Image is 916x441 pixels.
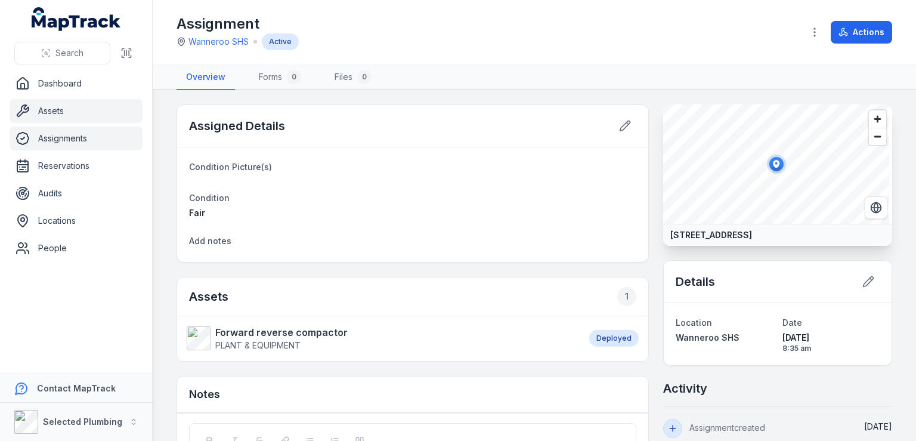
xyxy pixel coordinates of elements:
div: 0 [357,70,372,84]
a: Overview [177,65,235,90]
span: 8:35 am [782,344,880,353]
time: 5/8/2025, 8:35:57 AM [864,421,892,431]
canvas: Map [663,104,889,224]
h2: Assigned Details [189,118,285,134]
span: Fair [189,208,205,218]
strong: Selected Plumbing [43,417,122,427]
h1: Assignment [177,14,299,33]
span: Add notes [189,236,231,246]
span: Search [55,47,83,59]
button: Actions [831,21,892,44]
a: Assignments [10,127,143,150]
strong: Contact MapTrack [37,383,116,393]
a: MapTrack [32,7,121,31]
span: Location [676,317,712,328]
span: Assignment created [689,423,765,433]
span: Condition Picture(s) [189,162,272,172]
h3: Notes [189,386,220,403]
h2: Activity [663,380,707,397]
span: [DATE] [782,332,880,344]
a: People [10,236,143,260]
span: PLANT & EQUIPMENT [215,340,301,350]
span: Wanneroo SHS [676,332,739,343]
button: Switch to Satellite View [865,196,887,219]
span: Condition [189,193,230,203]
div: 1 [617,287,636,306]
a: Locations [10,209,143,233]
div: Deployed [589,330,639,347]
button: Zoom in [869,110,886,128]
span: [DATE] [864,421,892,431]
div: Active [262,33,299,50]
a: Reservations [10,154,143,178]
div: 0 [287,70,301,84]
a: Files0 [325,65,381,90]
button: Search [14,42,110,64]
a: Forms0 [249,65,311,90]
span: Date [782,317,802,328]
a: Wanneroo SHS [188,36,249,48]
a: Assets [10,99,143,123]
a: Audits [10,181,143,205]
a: Wanneroo SHS [676,332,773,344]
strong: [STREET_ADDRESS] [670,229,752,241]
a: Forward reverse compactorPLANT & EQUIPMENT [187,325,577,351]
a: Dashboard [10,72,143,95]
button: Zoom out [869,128,886,145]
time: 5/8/2025, 8:35:57 AM [782,332,880,353]
strong: Forward reverse compactor [215,325,348,340]
h2: Assets [189,287,636,306]
h2: Details [676,273,715,290]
